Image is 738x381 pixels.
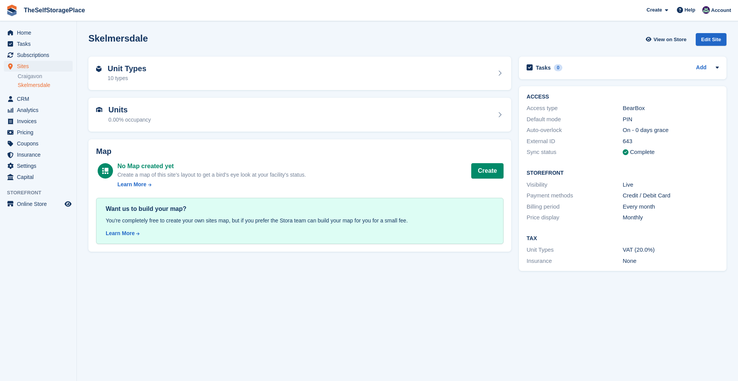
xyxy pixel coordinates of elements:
div: Live [623,180,719,189]
a: menu [4,61,73,72]
a: menu [4,38,73,49]
a: menu [4,116,73,127]
a: Learn More [117,180,306,189]
div: Credit / Debit Card [623,191,719,200]
span: CRM [17,94,63,104]
span: Storefront [7,189,76,197]
span: Home [17,27,63,38]
div: You're completely free to create your own sites map, but if you prefer the Stora team can build y... [106,217,494,225]
div: 10 types [108,74,146,82]
a: Learn More [106,229,494,237]
div: On - 0 days grace [623,126,719,135]
div: None [623,257,719,266]
a: menu [4,138,73,149]
span: Insurance [17,149,63,160]
span: Invoices [17,116,63,127]
h2: Units [108,105,151,114]
div: Auto-overlock [527,126,623,135]
span: Account [711,7,731,14]
div: PIN [623,115,719,124]
a: Edit Site [696,33,726,49]
img: map-icn-white-8b231986280072e83805622d3debb4903e2986e43859118e7b4002611c8ef794.svg [102,168,108,174]
span: Coupons [17,138,63,149]
span: Help [685,6,695,14]
div: Edit Site [696,33,726,46]
a: menu [4,149,73,160]
div: Insurance [527,257,623,266]
img: unit-type-icn-2b2737a686de81e16bb02015468b77c625bbabd49415b5ef34ead5e3b44a266d.svg [96,66,101,72]
a: Units 0.00% occupancy [88,98,511,132]
div: Create a map of this site's layout to get a bird's eye look at your facility's status. [117,171,306,179]
a: menu [4,127,73,138]
div: 643 [623,137,719,146]
h2: Storefront [527,170,719,176]
div: 0.00% occupancy [108,116,151,124]
a: menu [4,105,73,115]
a: Unit Types 10 types [88,57,511,90]
a: menu [4,160,73,171]
div: Price display [527,213,623,222]
div: No Map created yet [117,162,306,171]
div: Access type [527,104,623,113]
h2: ACCESS [527,94,719,100]
a: Add [696,63,706,72]
div: BearBox [623,104,719,113]
span: Settings [17,160,63,171]
span: Sites [17,61,63,72]
span: Subscriptions [17,50,63,60]
span: Online Store [17,199,63,209]
a: menu [4,172,73,182]
div: External ID [527,137,623,146]
h2: Unit Types [108,64,146,73]
span: Create [647,6,662,14]
div: Billing period [527,202,623,211]
div: Learn More [117,180,146,189]
a: TheSelfStoragePlace [21,4,88,17]
div: 0 [554,64,563,71]
a: Skelmersdale [18,82,73,89]
span: Capital [17,172,63,182]
button: Create [471,163,504,179]
a: menu [4,27,73,38]
div: Payment methods [527,191,623,200]
div: Default mode [527,115,623,124]
h2: Tasks [536,64,551,71]
div: Every month [623,202,719,211]
a: Preview store [63,199,73,209]
a: Craigavon [18,73,73,80]
h2: Tax [527,236,719,242]
img: Sam [702,6,710,14]
div: Want us to build your map? [106,204,494,214]
a: menu [4,50,73,60]
a: menu [4,199,73,209]
a: View on Store [645,33,690,46]
h2: Skelmersdale [88,33,148,43]
div: VAT (20.0%) [623,246,719,254]
span: View on Store [653,36,686,43]
div: Monthly [623,213,719,222]
div: Learn More [106,229,135,237]
div: Sync status [527,148,623,157]
div: Complete [630,148,655,157]
span: Analytics [17,105,63,115]
img: unit-icn-7be61d7bf1b0ce9d3e12c5938cc71ed9869f7b940bace4675aadf7bd6d80202e.svg [96,107,102,112]
div: Visibility [527,180,623,189]
img: stora-icon-8386f47178a22dfd0bd8f6a31ec36ba5ce8667c1dd55bd0f319d3a0aa187defe.svg [6,5,18,16]
a: menu [4,94,73,104]
h2: Map [96,147,504,156]
div: Unit Types [527,246,623,254]
span: Pricing [17,127,63,138]
span: Tasks [17,38,63,49]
